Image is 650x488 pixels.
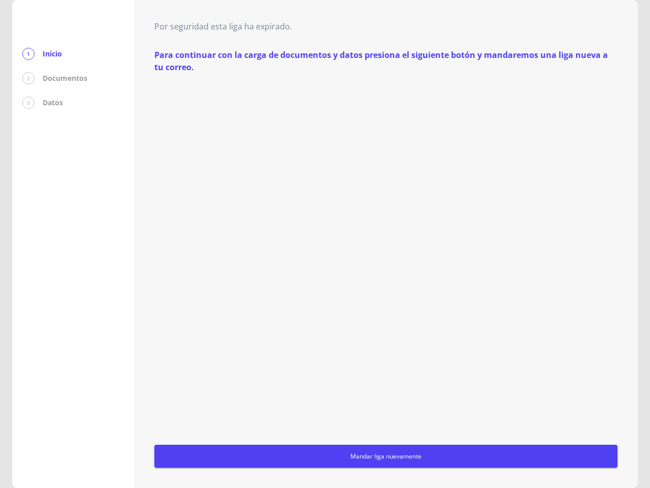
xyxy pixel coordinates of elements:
[158,451,613,462] span: Mandar liga nuevamente
[22,72,35,84] div: 2
[154,445,617,468] button: Mandar liga nuevamente
[43,49,62,59] p: Inicio
[22,97,35,109] div: 3
[154,49,617,73] p: Para continuar con la carga de documentos y datos presiona el siguiente botón y mandaremos una li...
[43,98,63,108] p: Datos
[154,20,292,33] p: Por seguridad esta liga ha expirado.
[22,48,35,60] div: 1
[43,73,87,83] p: Documentos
